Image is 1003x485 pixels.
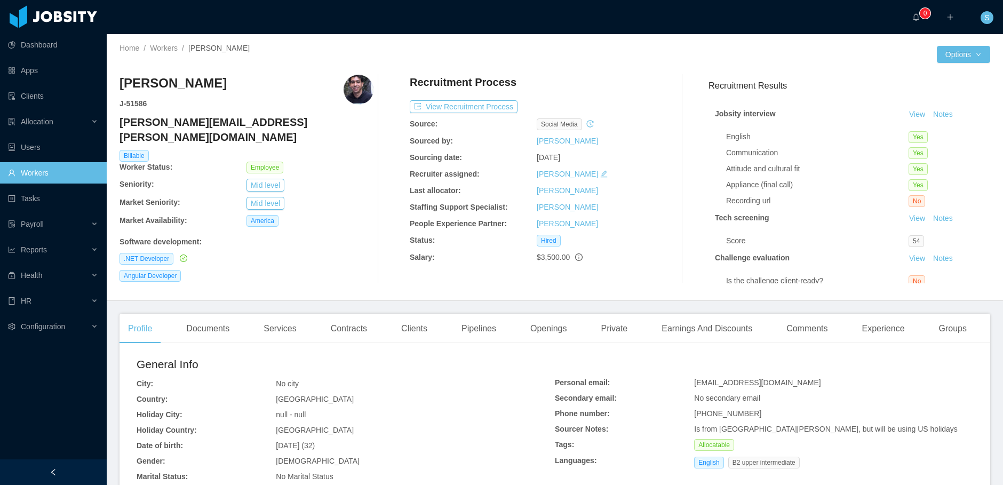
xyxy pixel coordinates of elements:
div: Private [592,314,636,344]
b: Last allocator: [410,186,461,195]
span: Yes [909,179,928,191]
strong: Jobsity interview [715,109,776,118]
div: English [726,131,909,142]
b: Personal email: [555,378,610,387]
a: View [905,254,929,263]
span: [DEMOGRAPHIC_DATA] [276,457,360,465]
div: Communication [726,147,909,158]
span: Allocation [21,117,53,126]
div: Attitude and cultural fit [726,163,909,174]
span: No Marital Status [276,472,333,481]
span: [GEOGRAPHIC_DATA] [276,426,354,434]
span: HR [21,297,31,305]
span: [EMAIL_ADDRESS][DOMAIN_NAME] [694,378,821,387]
div: Contracts [322,314,376,344]
i: icon: medicine-box [8,272,15,279]
a: Workers [150,44,178,52]
div: Is the challenge client-ready? [726,275,909,287]
sup: 0 [920,8,930,19]
i: icon: edit [600,170,608,178]
div: Groups [930,314,975,344]
h4: [PERSON_NAME][EMAIL_ADDRESS][PERSON_NAME][DOMAIN_NAME] [120,115,373,145]
b: Sourcer Notes: [555,425,608,433]
span: No secondary email [694,394,760,402]
span: info-circle [575,253,583,261]
span: Yes [909,147,928,159]
a: [PERSON_NAME] [537,219,598,228]
span: Employee [246,162,283,173]
button: Optionsicon: down [937,46,990,63]
span: / [144,44,146,52]
div: Comments [778,314,836,344]
h4: Recruitment Process [410,75,516,90]
b: Recruiter assigned: [410,170,480,178]
div: Pipelines [453,314,505,344]
b: Languages: [555,456,597,465]
b: Seniority: [120,180,154,188]
b: Software development : [120,237,202,246]
span: [DATE] (32) [276,441,315,450]
button: Mid level [246,197,284,210]
span: $3,500.00 [537,253,570,261]
span: social media [537,118,582,130]
i: icon: setting [8,323,15,330]
a: [PERSON_NAME] [537,203,598,211]
b: Gender: [137,457,165,465]
b: Marital Status: [137,472,188,481]
span: Yes [909,131,928,143]
b: Holiday City: [137,410,182,419]
span: B2 upper intermediate [728,457,800,468]
div: Services [255,314,305,344]
span: Hired [537,235,561,247]
a: icon: pie-chartDashboard [8,34,98,55]
strong: Tech screening [715,213,769,222]
a: [PERSON_NAME] [537,186,598,195]
span: [GEOGRAPHIC_DATA] [276,395,354,403]
b: Holiday Country: [137,426,197,434]
b: Date of birth: [137,441,183,450]
b: Sourced by: [410,137,453,145]
a: icon: check-circle [178,254,187,263]
b: Salary: [410,253,435,261]
img: aeeb2bbd-4164-42ea-8675-6722cc21e3f2_66b133799165e-400w.png [344,75,373,105]
a: icon: robotUsers [8,137,98,158]
span: [PHONE_NUMBER] [694,409,761,418]
span: [PERSON_NAME] [188,44,250,52]
a: Home [120,44,139,52]
a: icon: userWorkers [8,162,98,184]
button: icon: exportView Recruitment Process [410,100,518,113]
span: / [182,44,184,52]
a: [PERSON_NAME] [537,170,598,178]
b: City: [137,379,153,388]
div: Clients [393,314,436,344]
div: Profile [120,314,161,344]
span: [DATE] [537,153,560,162]
span: Payroll [21,220,44,228]
button: Notes [929,252,957,265]
span: No city [276,379,299,388]
i: icon: history [586,120,594,128]
b: Tags: [555,440,574,449]
a: icon: appstoreApps [8,60,98,81]
button: Notes [929,212,957,225]
b: Market Availability: [120,216,187,225]
button: Mid level [246,179,284,192]
button: Notes [929,108,957,121]
span: Billable [120,150,149,162]
a: [PERSON_NAME] [537,137,598,145]
a: icon: exportView Recruitment Process [410,102,518,111]
b: Staffing Support Specialist: [410,203,508,211]
span: .NET Developer [120,253,173,265]
b: Country: [137,395,168,403]
h3: [PERSON_NAME] [120,75,227,92]
i: icon: plus [946,13,954,21]
b: People Experience Partner: [410,219,507,228]
div: Recording url [726,195,909,206]
i: icon: bell [912,13,920,21]
span: English [694,457,723,468]
span: 54 [909,235,924,247]
a: icon: profileTasks [8,188,98,209]
span: Health [21,271,42,280]
b: Sourcing date: [410,153,462,162]
b: Worker Status: [120,163,172,171]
